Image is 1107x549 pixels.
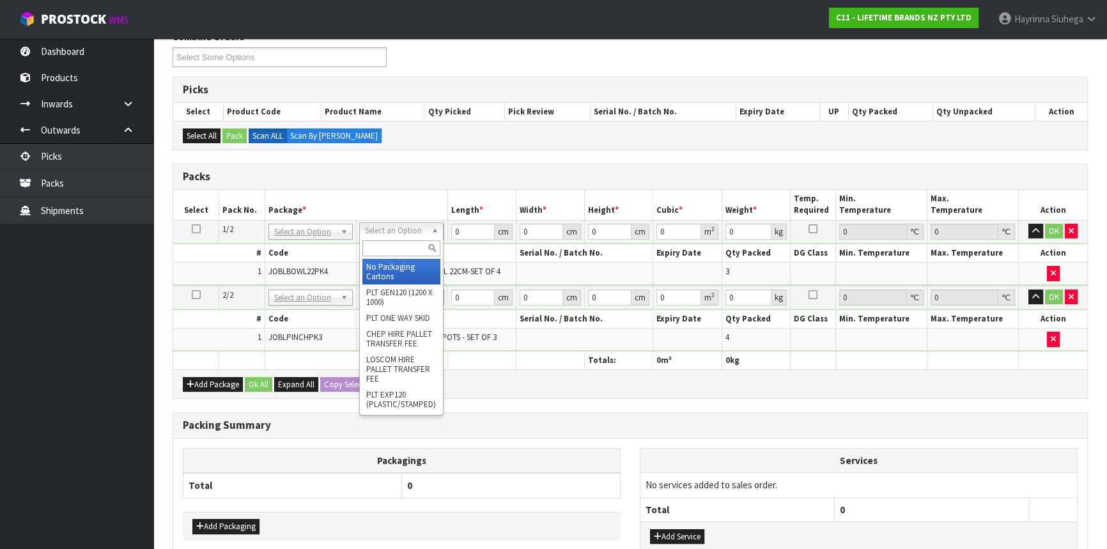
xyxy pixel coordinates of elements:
span: Select an Option [274,290,336,305]
span: ProStock [41,11,106,27]
strong: C11 - LIFETIME BRANDS NZ PTY LTD [836,12,972,23]
li: PLT GEN120 (1200 X 1000) [362,284,440,310]
th: Min. Temperature [836,190,927,220]
span: 0 [725,355,730,366]
th: Min. Temperature [836,310,927,329]
th: Cubic [653,190,722,220]
th: # [173,310,265,329]
span: JO BIG LOVE DISHY BOWL 22CM-SET OF 4 [360,266,500,277]
th: Action [1019,310,1087,329]
th: Max. Temperature [927,310,1019,329]
span: Select an Option [365,223,426,238]
th: kg [722,351,790,369]
th: Height [585,190,653,220]
th: Expiry Date [653,310,722,329]
th: Product Code [223,103,321,121]
div: cm [631,224,649,240]
th: DG Class [790,310,836,329]
th: Select [173,190,219,220]
th: Max. Temperature [927,190,1019,220]
th: Name [356,310,516,329]
th: Select [173,103,223,121]
th: Qty Unpacked [933,103,1035,121]
span: Expand All [278,379,314,390]
th: Action [1035,103,1087,121]
th: Serial No. / Batch No. [591,103,736,121]
th: Max. Temperature [927,244,1019,263]
th: Totals: [585,351,653,369]
img: cube-alt.png [19,11,35,27]
div: ℃ [998,290,1015,305]
button: Copy Selected [320,377,376,392]
th: Weight [722,190,790,220]
th: # [173,244,265,263]
th: Serial No. / Batch No. [516,310,653,329]
div: kg [771,290,787,305]
span: 1 [258,266,261,277]
span: 1 [258,332,261,343]
button: Add Service [650,529,704,545]
div: cm [631,290,649,305]
button: Expand All [274,377,318,392]
button: Select All [183,128,221,144]
div: ℃ [907,224,924,240]
div: ℃ [907,290,924,305]
button: Add Packaging [192,519,259,534]
th: Total [183,473,402,498]
button: Pack [222,128,247,144]
div: cm [495,224,513,240]
button: Ok All [245,377,272,392]
div: m [701,290,718,305]
span: Siuhega [1051,13,1083,25]
th: DG Class [790,244,836,263]
th: Code [265,310,356,329]
h3: Packs [183,171,1078,183]
div: m [701,224,718,240]
th: m³ [653,351,722,369]
th: Qty Packed [848,103,933,121]
div: ℃ [998,224,1015,240]
th: Qty Picked [424,103,505,121]
button: Add Package [183,377,243,392]
th: Packagings [183,448,621,473]
label: Scan ALL [249,128,287,144]
span: JOBLPINCHPK3 [268,332,322,343]
span: 4 [725,332,729,343]
span: Hayrinna [1014,13,1049,25]
th: Action [1019,244,1087,263]
th: Width [516,190,584,220]
th: Min. Temperature [836,244,927,263]
li: PLT EXP120 (PLASTIC/STAMPED) [362,387,440,412]
li: CHEP HIRE PALLET TRANSFER FEE [362,326,440,352]
div: kg [771,224,787,240]
span: JOBLBOWL22PK4 [268,266,328,277]
label: Scan By [PERSON_NAME] [286,128,382,144]
th: Name [356,244,516,263]
div: cm [563,290,581,305]
span: 1/2 [222,224,233,235]
td: No services added to sales order. [640,473,1077,497]
li: LOSCOM HIRE PALLET TRANSFER FEE [362,352,440,387]
span: 0 [407,479,412,491]
div: cm [495,290,513,305]
th: Code [265,244,356,263]
span: 2/2 [222,290,233,300]
th: Pack No. [219,190,265,220]
th: Qty Packed [722,244,790,263]
div: cm [563,224,581,240]
th: Package [265,190,447,220]
span: 3 [725,266,729,277]
th: Temp. Required [790,190,836,220]
small: WMS [109,14,128,26]
li: PLT ONE WAY SKID [362,310,440,326]
th: Total [640,497,835,522]
th: Pick Review [505,103,591,121]
span: Select an Option [274,224,336,240]
h3: Packing Summary [183,419,1078,431]
th: Qty Packed [722,310,790,329]
span: 0 [656,355,661,366]
sup: 3 [711,225,715,233]
th: Length [447,190,516,220]
th: Expiry Date [653,244,722,263]
button: OK [1045,290,1063,305]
